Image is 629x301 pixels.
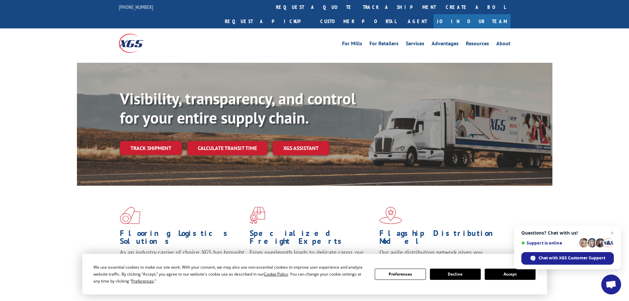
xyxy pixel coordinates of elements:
a: Track shipment [120,141,182,155]
p: From overlength loads to delicate cargo, our experienced staff knows the best way to move your fr... [250,248,374,278]
span: Support is online [521,241,577,245]
a: [PHONE_NUMBER] [119,4,153,10]
span: Chat with XGS Customer Support [539,255,605,261]
div: Cookie Consent Prompt [82,254,547,294]
span: Questions? Chat with us! [521,230,614,236]
span: Our agile distribution network gives you nationwide inventory management on demand. [379,248,501,264]
a: About [496,41,510,48]
img: xgs-icon-total-supply-chain-intelligence-red [120,207,140,224]
button: Preferences [375,269,426,280]
a: XGS ASSISTANT [273,141,329,155]
img: xgs-icon-focused-on-flooring-red [250,207,265,224]
span: Close chat [608,229,616,237]
a: Customer Portal [315,14,401,28]
a: Resources [466,41,489,48]
b: Visibility, transparency, and control for your entire supply chain. [120,88,356,128]
div: Chat with XGS Customer Support [521,252,614,265]
button: Decline [430,269,481,280]
h1: Flooring Logistics Solutions [120,229,245,248]
span: Preferences [131,278,154,284]
span: As an industry carrier of choice, XGS has brought innovation and dedication to flooring logistics... [120,248,244,272]
a: Calculate transit time [187,141,267,155]
a: Request a pickup [220,14,315,28]
h1: Specialized Freight Experts [250,229,374,248]
a: Agent [401,14,434,28]
div: We use essential cookies to make our site work. With your consent, we may also use non-essential ... [93,264,367,284]
a: For Retailers [369,41,399,48]
a: For Mills [342,41,362,48]
a: Advantages [432,41,459,48]
a: Join Our Team [434,14,510,28]
h1: Flagship Distribution Model [379,229,504,248]
img: xgs-icon-flagship-distribution-model-red [379,207,402,224]
button: Accept [485,269,536,280]
a: Services [406,41,424,48]
span: Cookie Policy [264,271,288,277]
div: Open chat [601,275,621,294]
